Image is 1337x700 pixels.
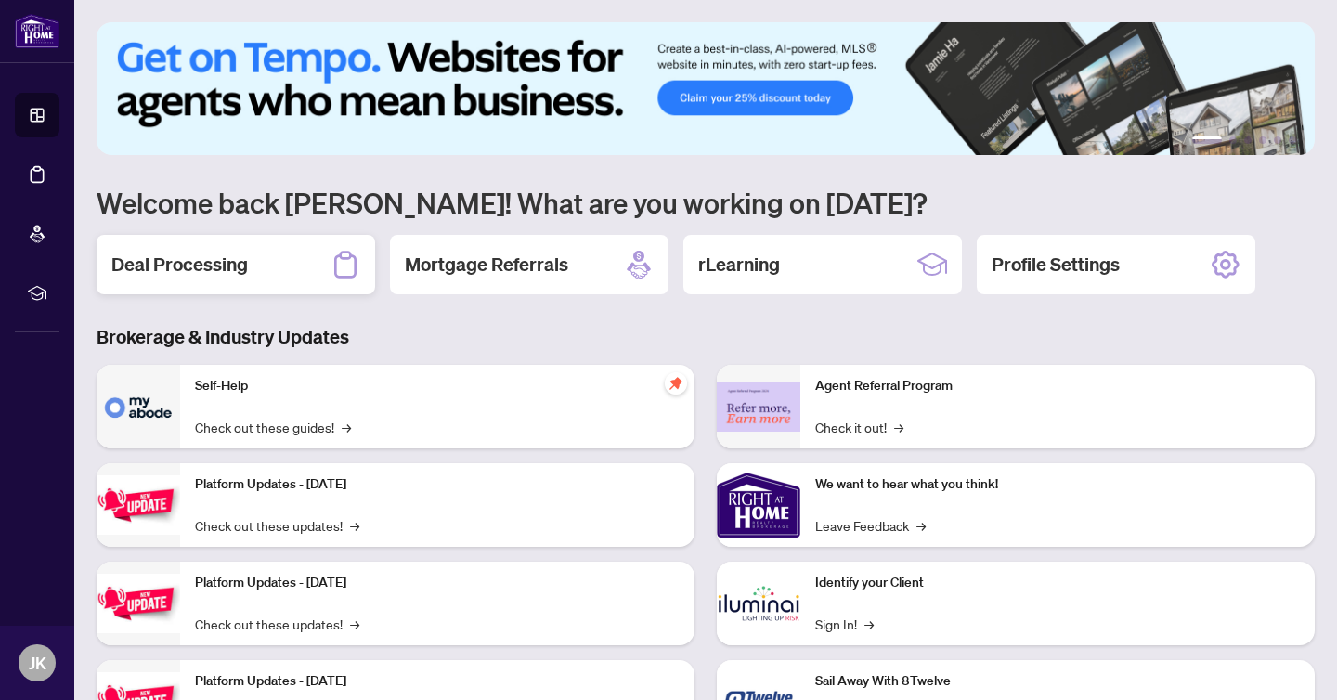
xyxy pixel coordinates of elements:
[815,376,1300,396] p: Agent Referral Program
[97,475,180,534] img: Platform Updates - July 21, 2025
[1244,136,1252,144] button: 3
[195,417,351,437] a: Check out these guides!→
[864,614,874,634] span: →
[717,463,800,547] img: We want to hear what you think!
[195,515,359,536] a: Check out these updates!→
[342,417,351,437] span: →
[815,671,1300,692] p: Sail Away With 8Twelve
[1274,136,1281,144] button: 5
[815,474,1300,495] p: We want to hear what you think!
[815,614,874,634] a: Sign In!→
[916,515,926,536] span: →
[815,573,1300,593] p: Identify your Client
[992,252,1120,278] h2: Profile Settings
[1289,136,1296,144] button: 6
[1263,635,1318,691] button: Open asap
[195,573,680,593] p: Platform Updates - [DATE]
[97,574,180,632] img: Platform Updates - July 8, 2025
[665,372,687,395] span: pushpin
[15,14,59,48] img: logo
[97,324,1315,350] h3: Brokerage & Industry Updates
[405,252,568,278] h2: Mortgage Referrals
[1229,136,1237,144] button: 2
[1192,136,1222,144] button: 1
[97,185,1315,220] h1: Welcome back [PERSON_NAME]! What are you working on [DATE]?
[97,22,1315,155] img: Slide 0
[111,252,248,278] h2: Deal Processing
[894,417,903,437] span: →
[195,474,680,495] p: Platform Updates - [DATE]
[350,614,359,634] span: →
[717,562,800,645] img: Identify your Client
[1259,136,1266,144] button: 4
[350,515,359,536] span: →
[195,671,680,692] p: Platform Updates - [DATE]
[815,515,926,536] a: Leave Feedback→
[698,252,780,278] h2: rLearning
[195,614,359,634] a: Check out these updates!→
[717,382,800,433] img: Agent Referral Program
[97,365,180,448] img: Self-Help
[195,376,680,396] p: Self-Help
[815,417,903,437] a: Check it out!→
[29,650,46,676] span: JK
